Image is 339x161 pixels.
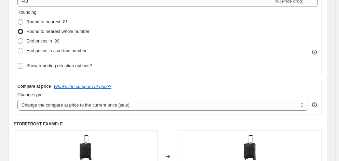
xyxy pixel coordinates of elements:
[26,29,90,34] span: Round to nearest whole number
[14,121,322,127] h6: STOREFRONT EXAMPLE
[17,10,37,15] span: Rounding
[17,84,51,89] h3: Compare at price
[26,48,86,53] span: End prices in a certain number
[26,19,68,24] span: Round to nearest .01
[26,63,92,68] span: Show rounding direction options?
[26,38,59,44] span: End prices in .99
[17,92,43,97] span: Change type
[311,101,318,108] div: help
[54,84,111,89] button: What's the compare at price?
